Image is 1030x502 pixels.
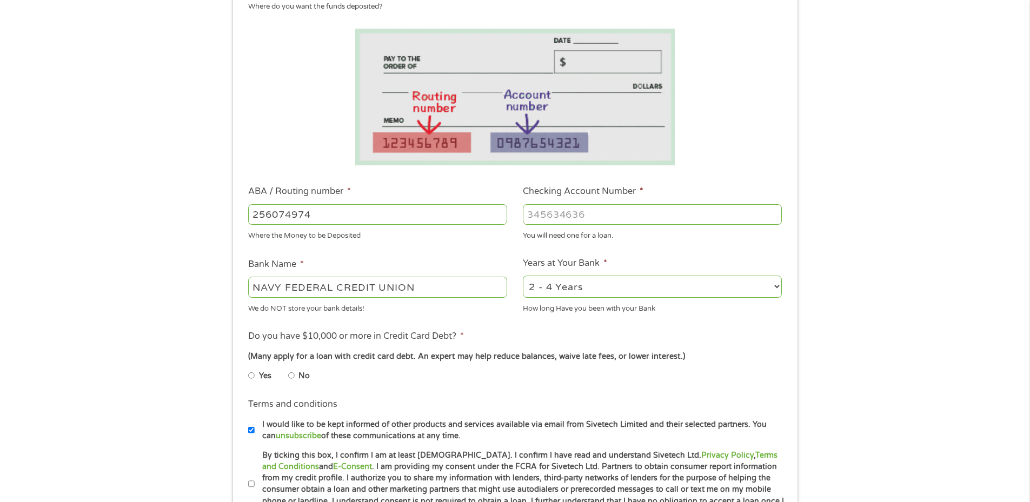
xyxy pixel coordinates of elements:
[248,186,351,197] label: ABA / Routing number
[248,259,304,270] label: Bank Name
[523,227,782,242] div: You will need one for a loan.
[523,186,643,197] label: Checking Account Number
[255,419,785,442] label: I would like to be kept informed of other products and services available via email from Sivetech...
[248,351,781,363] div: (Many apply for a loan with credit card debt. An expert may help reduce balances, waive late fees...
[248,227,507,242] div: Where the Money to be Deposited
[276,431,321,440] a: unsubscribe
[248,2,774,12] div: Where do you want the funds deposited?
[355,29,675,165] img: Routing number location
[523,204,782,225] input: 345634636
[701,451,754,460] a: Privacy Policy
[262,451,778,471] a: Terms and Conditions
[248,399,337,410] label: Terms and conditions
[248,204,507,225] input: 263177916
[523,258,607,269] label: Years at Your Bank
[298,370,310,382] label: No
[523,299,782,314] div: How long Have you been with your Bank
[333,462,372,471] a: E-Consent
[259,370,271,382] label: Yes
[248,299,507,314] div: We do NOT store your bank details!
[248,331,464,342] label: Do you have $10,000 or more in Credit Card Debt?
